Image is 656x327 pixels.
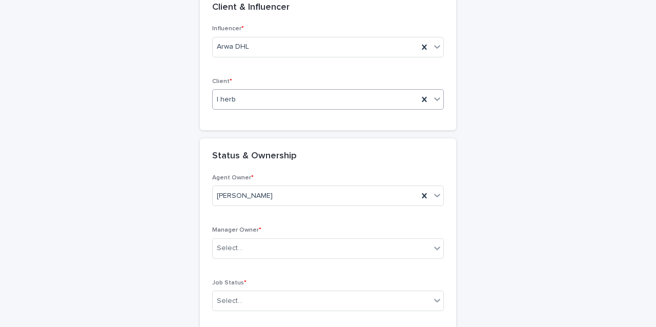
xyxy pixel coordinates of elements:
div: Select... [217,243,242,254]
span: Manager Owner [212,227,261,233]
span: Arwa DHL [217,42,249,52]
span: Job Status [212,280,247,286]
h2: Client & Influencer [212,2,290,13]
span: I herb [217,94,236,105]
span: Influencer [212,26,244,32]
span: Agent Owner [212,175,254,181]
div: Select... [217,296,242,306]
span: [PERSON_NAME] [217,191,273,201]
span: Client [212,78,232,85]
h2: Status & Ownership [212,151,297,162]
